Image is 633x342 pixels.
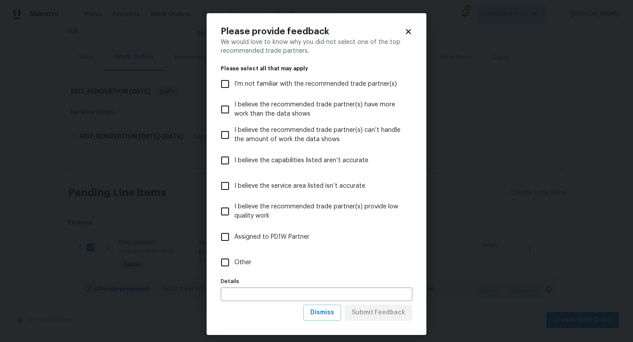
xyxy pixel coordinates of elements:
[234,182,365,191] span: I believe the service area listed isn’t accurate
[221,38,412,55] div: We would love to know why you did not select one of the top recommended trade partners.
[303,305,341,321] button: Dismiss
[234,156,368,165] span: I believe the capabilities listed aren’t accurate
[234,202,405,221] span: I believe the recommended trade partner(s) provide low quality work
[234,100,405,119] span: I believe the recommended trade partner(s) have more work than the data shows
[234,258,251,267] span: Other
[234,233,309,242] span: Assigned to PD1W Partner
[221,279,412,284] label: Details
[221,66,412,71] legend: Please select all that may apply
[234,80,397,89] span: I’m not familiar with the recommended trade partner(s)
[310,307,334,318] span: Dismiss
[221,27,404,36] h2: Please provide feedback
[234,126,405,144] span: I believe the recommended trade partner(s) can’t handle the amount of work the data shows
